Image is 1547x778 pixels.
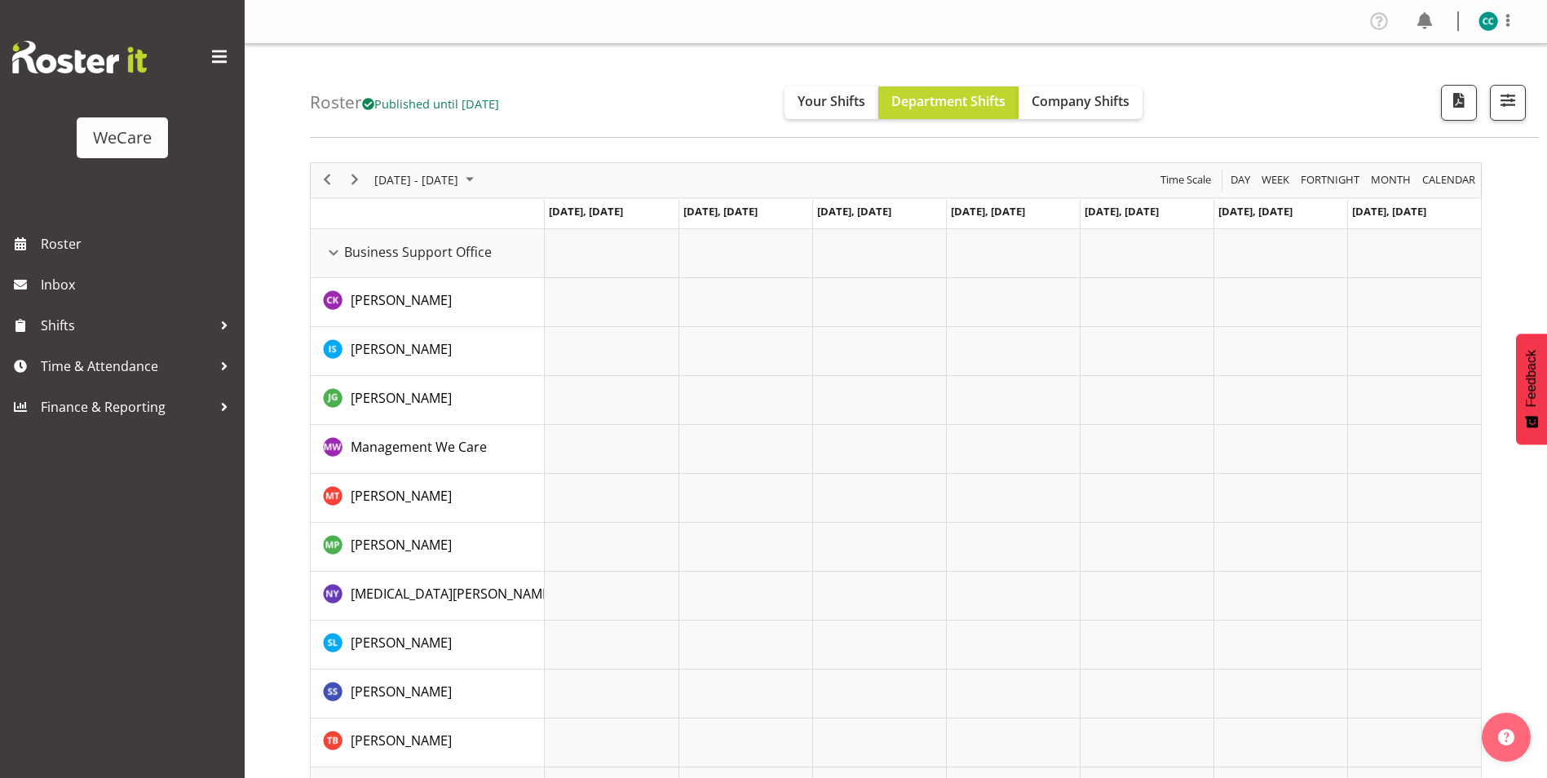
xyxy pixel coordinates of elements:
a: [PERSON_NAME] [351,486,452,506]
td: Management We Care resource [311,425,545,474]
span: calendar [1421,170,1477,190]
span: Company Shifts [1032,92,1129,110]
span: [PERSON_NAME] [351,291,452,309]
div: next period [341,163,369,197]
a: [MEDICAL_DATA][PERSON_NAME] [351,584,554,603]
td: Business Support Office resource [311,229,545,278]
button: Your Shifts [785,86,878,119]
span: [DATE] - [DATE] [373,170,460,190]
a: [PERSON_NAME] [351,388,452,408]
span: Finance & Reporting [41,395,212,419]
span: [MEDICAL_DATA][PERSON_NAME] [351,585,554,603]
span: [DATE], [DATE] [1352,204,1426,219]
button: Timeline Week [1259,170,1293,190]
a: [PERSON_NAME] [351,290,452,310]
span: Department Shifts [891,92,1006,110]
div: October 13 - 19, 2025 [369,163,484,197]
span: [DATE], [DATE] [1218,204,1293,219]
td: Chloe Kim resource [311,278,545,327]
td: Savita Savita resource [311,670,545,718]
button: October 2025 [372,170,481,190]
span: Your Shifts [798,92,865,110]
button: Month [1420,170,1478,190]
div: WeCare [93,126,152,150]
a: [PERSON_NAME] [351,339,452,359]
button: Time Scale [1158,170,1214,190]
span: Month [1369,170,1412,190]
span: Fortnight [1299,170,1361,190]
span: [PERSON_NAME] [351,536,452,554]
div: previous period [313,163,341,197]
td: Nikita Yates resource [311,572,545,621]
td: Sarah Lamont resource [311,621,545,670]
span: [PERSON_NAME] [351,634,452,652]
a: [PERSON_NAME] [351,731,452,750]
span: Time & Attendance [41,354,212,378]
button: Feedback - Show survey [1516,334,1547,444]
td: Janine Grundler resource [311,376,545,425]
span: [DATE], [DATE] [817,204,891,219]
span: [DATE], [DATE] [549,204,623,219]
button: Timeline Month [1368,170,1414,190]
td: Michelle Thomas resource [311,474,545,523]
h4: Roster [310,93,499,112]
span: Business Support Office [344,242,492,262]
span: Shifts [41,313,212,338]
span: [PERSON_NAME] [351,389,452,407]
a: Management We Care [351,437,487,457]
span: [PERSON_NAME] [351,732,452,749]
td: Millie Pumphrey resource [311,523,545,572]
span: Roster [41,232,236,256]
a: [PERSON_NAME] [351,633,452,652]
td: Isabel Simcox resource [311,327,545,376]
span: [DATE], [DATE] [951,204,1025,219]
span: Inbox [41,272,236,297]
button: Next [344,170,366,190]
span: [DATE], [DATE] [1085,204,1159,219]
button: Department Shifts [878,86,1019,119]
button: Download a PDF of the roster according to the set date range. [1441,85,1477,121]
span: [PERSON_NAME] [351,683,452,701]
span: [DATE], [DATE] [683,204,758,219]
img: charlotte-courtney11007.jpg [1478,11,1498,31]
span: Published until [DATE] [362,95,499,112]
a: [PERSON_NAME] [351,535,452,555]
img: help-xxl-2.png [1498,729,1514,745]
span: Feedback [1524,350,1539,407]
button: Fortnight [1298,170,1363,190]
span: Time Scale [1159,170,1213,190]
img: Rosterit website logo [12,41,147,73]
span: [PERSON_NAME] [351,340,452,358]
span: Week [1260,170,1291,190]
td: Tyla Boyd resource [311,718,545,767]
button: Filter Shifts [1490,85,1526,121]
span: [PERSON_NAME] [351,487,452,505]
button: Timeline Day [1228,170,1253,190]
button: Previous [316,170,338,190]
button: Company Shifts [1019,86,1143,119]
span: Day [1229,170,1252,190]
span: Management We Care [351,438,487,456]
a: [PERSON_NAME] [351,682,452,701]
